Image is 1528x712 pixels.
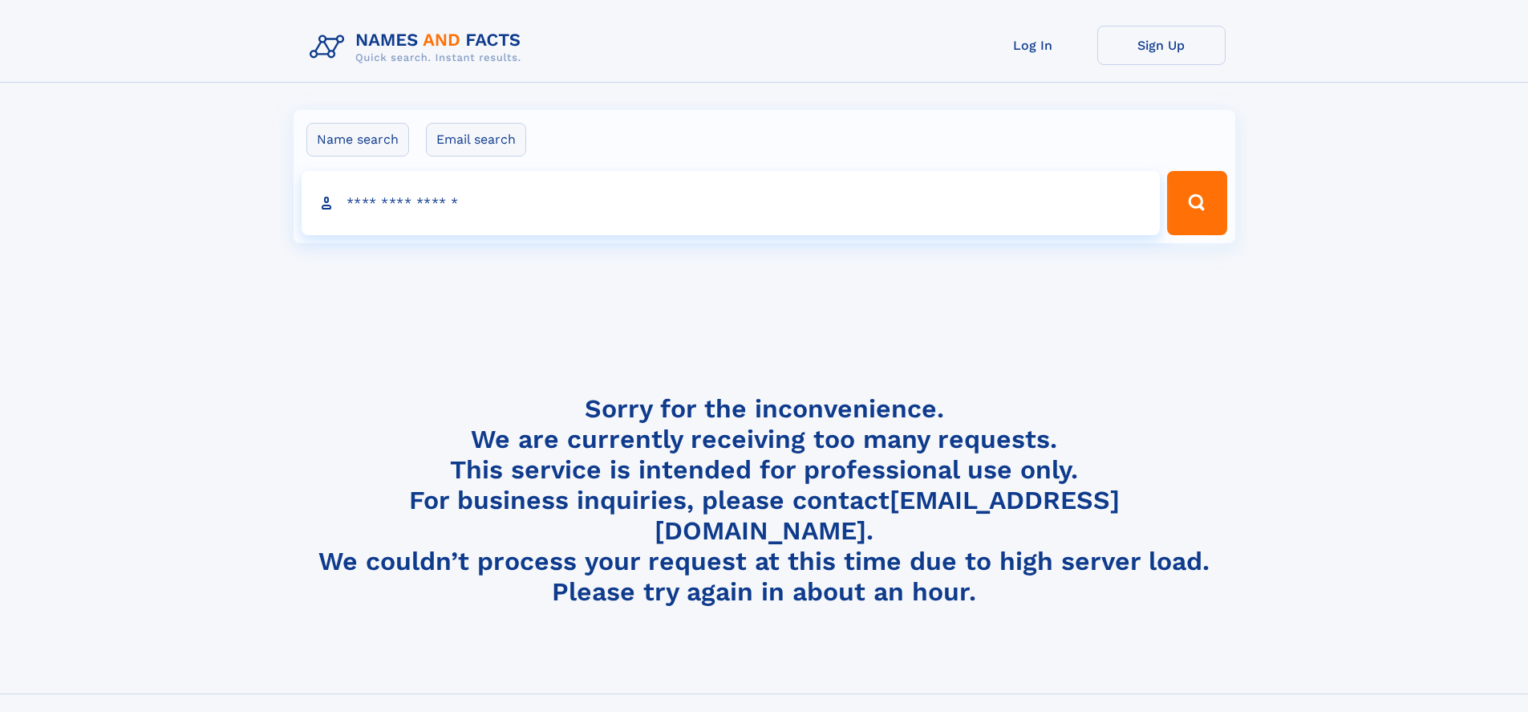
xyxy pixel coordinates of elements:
[969,26,1097,65] a: Log In
[303,393,1226,608] h4: Sorry for the inconvenience. We are currently receiving too many requests. This service is intend...
[302,171,1161,235] input: search input
[1167,171,1226,235] button: Search Button
[1097,26,1226,65] a: Sign Up
[303,26,534,69] img: Logo Names and Facts
[306,123,409,157] label: Name search
[426,123,526,157] label: Email search
[655,485,1120,546] a: [EMAIL_ADDRESS][DOMAIN_NAME]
